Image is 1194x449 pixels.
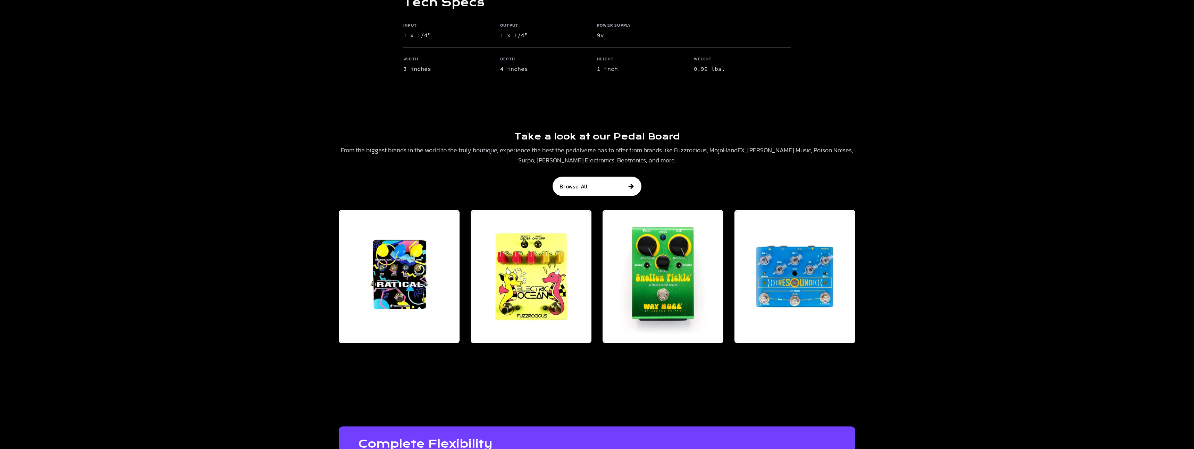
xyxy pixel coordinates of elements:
[500,31,583,39] p: 1 x 1/4"
[694,56,777,65] h6: Weight
[500,56,583,65] h6: Depth
[734,210,855,349] a: Cusack Music Resound
[471,210,591,343] img: Fuzzrocious Electric Ocean
[694,65,777,73] p: 0.99 lbs.
[471,210,591,349] a: Fuzzrocious Electric Ocean
[597,56,680,65] h6: Height
[553,177,641,196] button: Browse All
[339,145,855,166] p: From the biggest brands in the world to the truly boutique, experience the best the pedalverse ha...
[403,56,486,65] h6: Width
[603,210,723,349] a: Way Huge Swollen Pickle
[514,131,680,142] h2: Take a look at our Pedal Board
[403,65,486,73] p: 3 inches
[500,23,583,31] h6: Output
[597,65,680,73] p: 1 inch
[603,210,723,343] img: Way Huge Swollen Pickle
[597,23,680,31] h6: Power Supply
[500,65,583,73] p: 4 inches
[734,210,855,343] img: Cusack Music Resound
[403,23,486,31] h6: Input
[403,31,486,39] p: 1 x 1/4"
[597,31,680,39] p: 9v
